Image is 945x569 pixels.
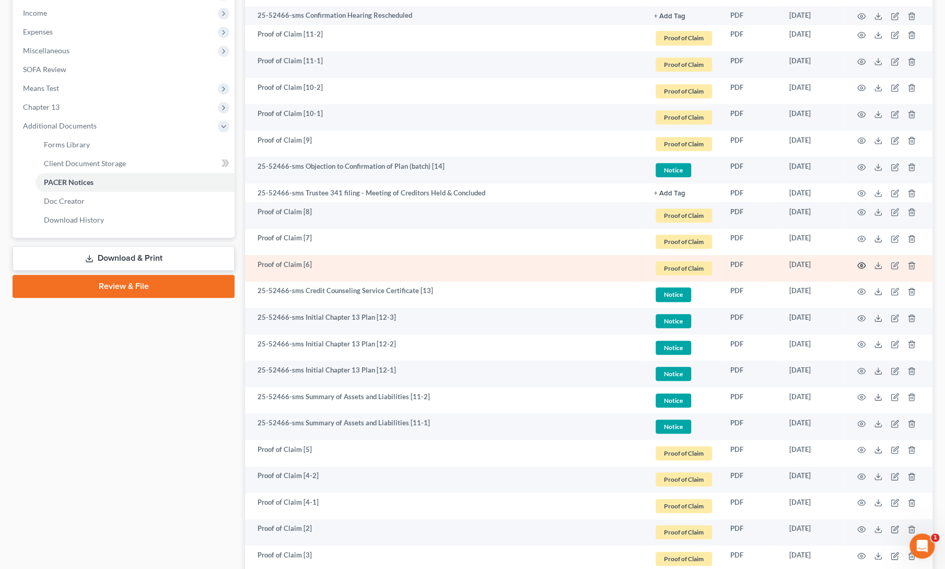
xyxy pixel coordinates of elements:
[656,552,712,566] span: Proof of Claim
[245,131,646,157] td: Proof of Claim [9]
[245,78,646,104] td: Proof of Claim [10-2]
[781,157,845,183] td: [DATE]
[722,413,781,440] td: PDF
[245,282,646,308] td: 25-52466-sms Credit Counseling Service Certificate [13]
[722,334,781,361] td: PDF
[654,13,685,20] button: + Add Tag
[654,10,714,20] a: + Add Tag
[781,6,845,25] td: [DATE]
[656,446,712,460] span: Proof of Claim
[245,104,646,131] td: Proof of Claim [10-1]
[245,255,646,282] td: Proof of Claim [6]
[722,183,781,202] td: PDF
[36,135,235,154] a: Forms Library
[245,519,646,546] td: Proof of Claim [2]
[654,83,714,100] a: Proof of Claim
[656,31,712,45] span: Proof of Claim
[656,420,691,434] span: Notice
[656,472,712,486] span: Proof of Claim
[654,135,714,153] a: Proof of Claim
[656,261,712,275] span: Proof of Claim
[36,192,235,211] a: Doc Creator
[654,260,714,277] a: Proof of Claim
[781,361,845,387] td: [DATE]
[722,202,781,229] td: PDF
[781,282,845,308] td: [DATE]
[44,140,90,149] span: Forms Library
[722,229,781,256] td: PDF
[656,287,691,301] span: Notice
[656,499,712,513] span: Proof of Claim
[23,8,47,17] span: Income
[781,413,845,440] td: [DATE]
[781,440,845,467] td: [DATE]
[722,282,781,308] td: PDF
[781,519,845,546] td: [DATE]
[245,308,646,334] td: 25-52466-sms Initial Chapter 13 Plan [12-3]
[722,78,781,104] td: PDF
[654,190,685,197] button: + Add Tag
[245,51,646,78] td: Proof of Claim [11-1]
[245,440,646,467] td: Proof of Claim [5]
[15,60,235,79] a: SOFA Review
[781,255,845,282] td: [DATE]
[656,235,712,249] span: Proof of Claim
[23,121,97,130] span: Additional Documents
[245,25,646,52] td: Proof of Claim [11-2]
[656,314,691,328] span: Notice
[245,334,646,361] td: 25-52466-sms Initial Chapter 13 Plan [12-2]
[36,211,235,229] a: Download History
[23,46,69,55] span: Miscellaneous
[781,229,845,256] td: [DATE]
[36,173,235,192] a: PACER Notices
[781,131,845,157] td: [DATE]
[654,365,714,382] a: Notice
[13,275,235,298] a: Review & File
[245,157,646,183] td: 25-52466-sms Objection to Confirmation of Plan (batch) [14]
[654,29,714,47] a: Proof of Claim
[44,215,104,224] span: Download History
[722,255,781,282] td: PDF
[654,497,714,515] a: Proof of Claim
[656,137,712,151] span: Proof of Claim
[722,6,781,25] td: PDF
[245,229,646,256] td: Proof of Claim [7]
[781,104,845,131] td: [DATE]
[654,109,714,126] a: Proof of Claim
[13,246,235,271] a: Download & Print
[722,308,781,334] td: PDF
[722,467,781,493] td: PDF
[781,493,845,519] td: [DATE]
[909,533,935,559] iframe: Intercom live chat
[781,467,845,493] td: [DATE]
[654,339,714,356] a: Notice
[654,161,714,179] a: Notice
[23,27,53,36] span: Expenses
[245,202,646,229] td: Proof of Claim [8]
[245,413,646,440] td: 25-52466-sms Summary of Assets and Liabilities [11-1]
[781,25,845,52] td: [DATE]
[781,308,845,334] td: [DATE]
[654,524,714,541] a: Proof of Claim
[654,56,714,73] a: Proof of Claim
[245,361,646,387] td: 25-52466-sms Initial Chapter 13 Plan [12-1]
[245,493,646,519] td: Proof of Claim [4-1]
[23,84,59,92] span: Means Test
[656,208,712,223] span: Proof of Claim
[654,471,714,488] a: Proof of Claim
[36,154,235,173] a: Client Document Storage
[654,550,714,567] a: Proof of Claim
[781,51,845,78] td: [DATE]
[722,51,781,78] td: PDF
[656,163,691,177] span: Notice
[722,387,781,414] td: PDF
[781,78,845,104] td: [DATE]
[656,110,712,124] span: Proof of Claim
[656,57,712,72] span: Proof of Claim
[44,196,85,205] span: Doc Creator
[722,104,781,131] td: PDF
[245,387,646,414] td: 25-52466-sms Summary of Assets and Liabilities [11-2]
[781,334,845,361] td: [DATE]
[654,312,714,330] a: Notice
[23,102,60,111] span: Chapter 13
